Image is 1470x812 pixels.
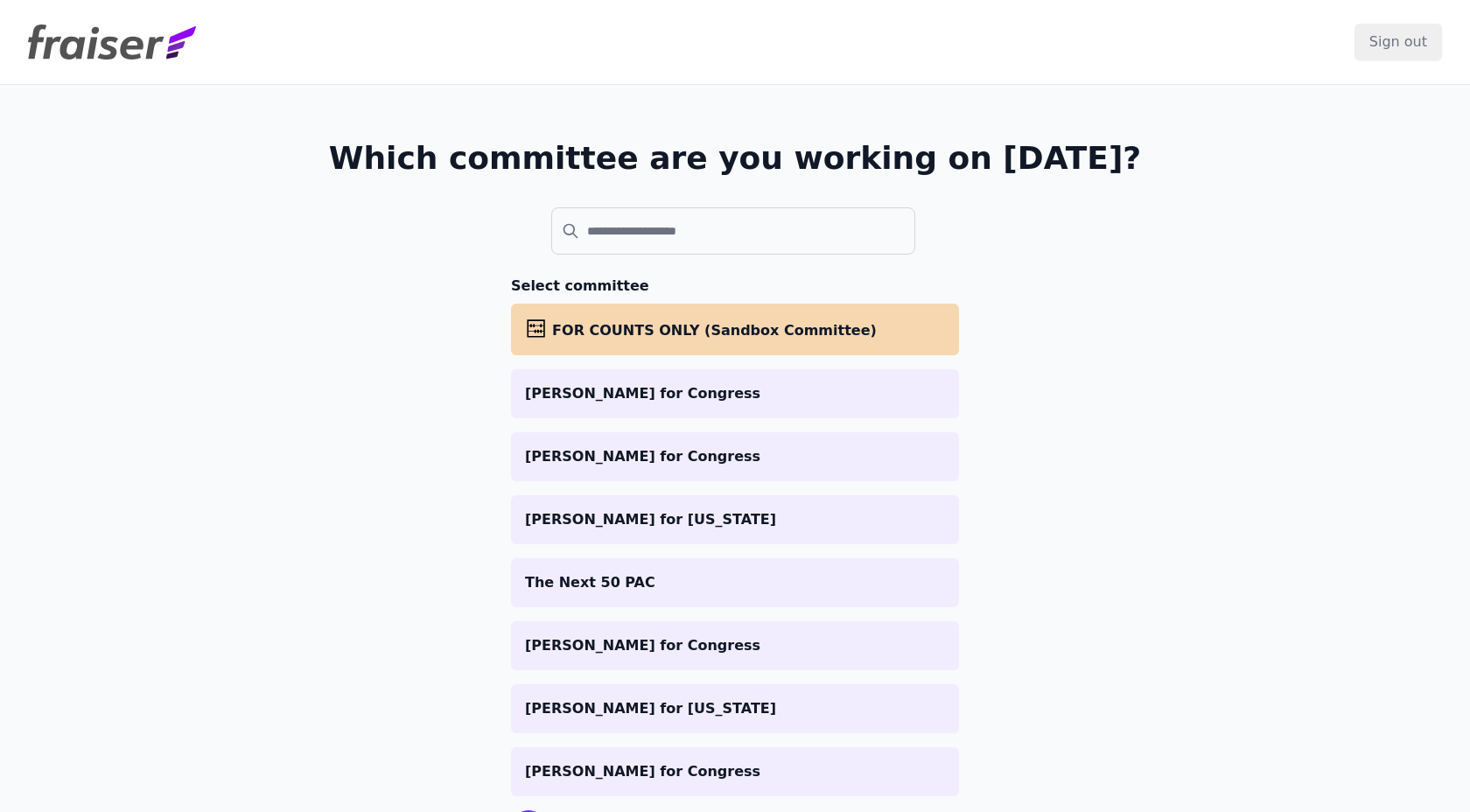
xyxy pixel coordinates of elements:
[511,432,959,481] a: [PERSON_NAME] for Congress
[525,446,945,467] p: [PERSON_NAME] for Congress
[552,322,877,339] span: FOR COUNTS ONLY (Sandbox Committee)
[511,684,959,733] a: [PERSON_NAME] for [US_STATE]
[28,24,196,59] img: Fraiser Logo
[525,572,945,593] p: The Next 50 PAC
[511,495,959,544] a: [PERSON_NAME] for [US_STATE]
[525,383,945,404] p: [PERSON_NAME] for Congress
[1354,24,1442,60] input: Sign out
[511,558,959,607] a: The Next 50 PAC
[525,698,945,719] p: [PERSON_NAME] for [US_STATE]
[525,509,945,530] p: [PERSON_NAME] for [US_STATE]
[329,141,1142,176] h1: Which committee are you working on [DATE]?
[525,635,945,656] p: [PERSON_NAME] for Congress
[511,369,959,418] a: [PERSON_NAME] for Congress
[511,276,959,297] h3: Select committee
[511,304,959,355] a: FOR COUNTS ONLY (Sandbox Committee)
[511,621,959,670] a: [PERSON_NAME] for Congress
[511,747,959,796] a: [PERSON_NAME] for Congress
[525,761,945,782] p: [PERSON_NAME] for Congress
